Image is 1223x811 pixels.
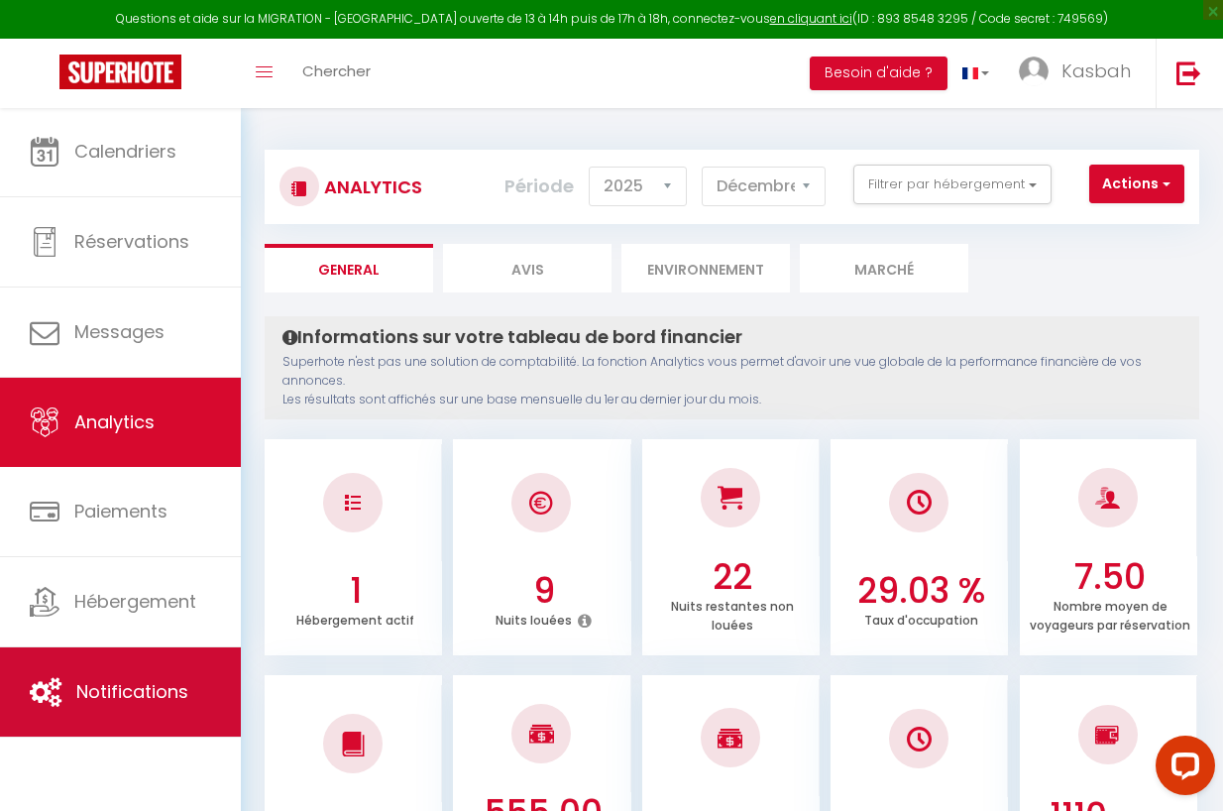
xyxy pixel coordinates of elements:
a: ... Kasbah [1004,39,1156,108]
span: Hébergement [74,589,196,614]
li: Avis [443,244,611,292]
span: Calendriers [74,139,176,164]
span: Chercher [302,60,371,81]
label: Période [504,165,574,208]
h3: 22 [651,556,815,598]
li: Environnement [621,244,790,292]
span: Réservations [74,229,189,254]
img: Super Booking [59,55,181,89]
p: Nuits louées [496,608,572,629]
span: Paiements [74,499,167,523]
span: Notifications [76,679,188,704]
a: en cliquant ici [770,10,852,27]
p: Nuits restantes non louées [671,594,794,634]
button: Filtrer par hébergement [853,165,1052,204]
p: Taux d'occupation [864,608,978,629]
button: Besoin d'aide ? [810,57,947,90]
a: Chercher [287,39,386,108]
iframe: LiveChat chat widget [1140,728,1223,811]
p: Nombre moyen de voyageurs par réservation [1030,594,1190,634]
h4: Informations sur votre tableau de bord financier [282,326,1181,348]
img: NO IMAGE [1095,723,1120,747]
span: Kasbah [1061,58,1131,83]
h3: Analytics [319,165,422,209]
h3: 7.50 [1028,556,1191,598]
img: NO IMAGE [907,727,932,752]
span: Messages [74,319,165,344]
h3: 9 [462,570,625,612]
img: logout [1176,60,1201,85]
img: NO IMAGE [345,495,361,511]
p: Hébergement actif [296,608,414,629]
li: General [265,244,433,292]
li: Marché [800,244,968,292]
h3: 1 [274,570,437,612]
p: Superhote n'est pas une solution de comptabilité. La fonction Analytics vous permet d'avoir une v... [282,353,1181,409]
button: Actions [1089,165,1184,204]
img: ... [1019,57,1049,86]
h3: 29.03 % [839,570,1003,612]
span: Analytics [74,409,155,434]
